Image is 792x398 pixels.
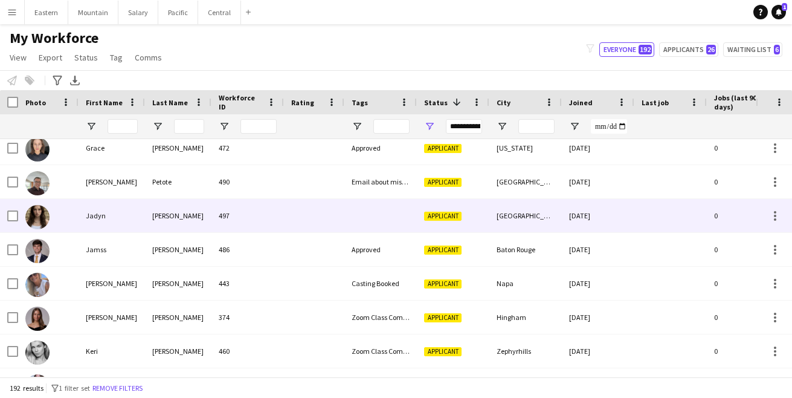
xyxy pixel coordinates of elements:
[489,267,562,300] div: Napa
[25,205,50,229] img: Jadyn Aquino
[108,119,138,134] input: First Name Filter Input
[562,334,634,368] div: [DATE]
[562,301,634,334] div: [DATE]
[10,29,98,47] span: My Workforce
[707,199,785,232] div: 0
[68,73,82,88] app-action-btn: Export XLSX
[707,334,785,368] div: 0
[211,334,284,368] div: 460
[25,307,50,331] img: Julia Glennon
[59,383,90,393] span: 1 filter set
[145,131,211,165] div: [PERSON_NAME]
[489,165,562,198] div: [GEOGRAPHIC_DATA]
[145,301,211,334] div: [PERSON_NAME]
[79,301,145,334] div: [PERSON_NAME]
[79,233,145,266] div: Jamss
[291,98,314,107] span: Rating
[211,199,284,232] div: 497
[497,121,507,132] button: Open Filter Menu
[79,334,145,368] div: Keri
[219,121,230,132] button: Open Filter Menu
[569,121,580,132] button: Open Filter Menu
[562,267,634,300] div: [DATE]
[90,382,145,395] button: Remove filters
[152,98,188,107] span: Last Name
[424,347,462,356] span: Applicant
[25,1,68,24] button: Eastern
[105,50,127,65] a: Tag
[211,131,284,165] div: 472
[219,93,262,111] span: Workforce ID
[50,73,65,88] app-action-btn: Advanced filters
[707,267,785,300] div: 0
[68,1,118,24] button: Mountain
[591,119,627,134] input: Joined Filter Input
[707,131,785,165] div: 0
[118,1,158,24] button: Salary
[145,267,211,300] div: [PERSON_NAME]
[659,42,718,57] button: Applicants26
[424,313,462,322] span: Applicant
[211,165,284,198] div: 490
[5,50,31,65] a: View
[344,301,417,334] div: Zoom Class Completed
[424,144,462,153] span: Applicant
[79,131,145,165] div: Grace
[25,273,50,297] img: Janeen Greve
[344,334,417,368] div: Zoom Class Completed
[79,267,145,300] div: [PERSON_NAME]
[145,165,211,198] div: Petote
[130,50,167,65] a: Comms
[145,334,211,368] div: [PERSON_NAME]
[34,50,67,65] a: Export
[344,165,417,198] div: Email about missing information
[707,301,785,334] div: 0
[135,52,162,63] span: Comms
[39,52,62,63] span: Export
[211,267,284,300] div: 443
[25,171,50,195] img: Jacob Petote
[489,131,562,165] div: [US_STATE]
[562,131,634,165] div: [DATE]
[489,199,562,232] div: [GEOGRAPHIC_DATA]
[774,45,780,54] span: 6
[707,233,785,266] div: 0
[782,3,787,11] span: 1
[714,93,764,111] span: Jobs (last 90 days)
[25,239,50,263] img: Jamss Cloessner
[69,50,103,65] a: Status
[771,5,786,19] a: 1
[344,233,417,266] div: Approved
[79,199,145,232] div: Jadyn
[25,341,50,365] img: Keri Graff
[639,45,652,54] span: 192
[706,45,716,54] span: 26
[497,98,510,107] span: City
[79,165,145,198] div: [PERSON_NAME]
[110,52,123,63] span: Tag
[424,98,448,107] span: Status
[344,267,417,300] div: Casting Booked
[352,98,368,107] span: Tags
[489,301,562,334] div: Hingham
[569,98,593,107] span: Joined
[240,119,277,134] input: Workforce ID Filter Input
[562,233,634,266] div: [DATE]
[158,1,198,24] button: Pacific
[489,334,562,368] div: Zephyrhills
[198,1,241,24] button: Central
[518,119,555,134] input: City Filter Input
[211,301,284,334] div: 374
[25,137,50,161] img: Grace Morgan
[424,279,462,289] span: Applicant
[86,98,123,107] span: First Name
[86,121,97,132] button: Open Filter Menu
[25,98,46,107] span: Photo
[344,131,417,165] div: Approved
[424,178,462,187] span: Applicant
[74,52,98,63] span: Status
[723,42,782,57] button: Waiting list6
[424,121,435,132] button: Open Filter Menu
[642,98,669,107] span: Last job
[424,246,462,255] span: Applicant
